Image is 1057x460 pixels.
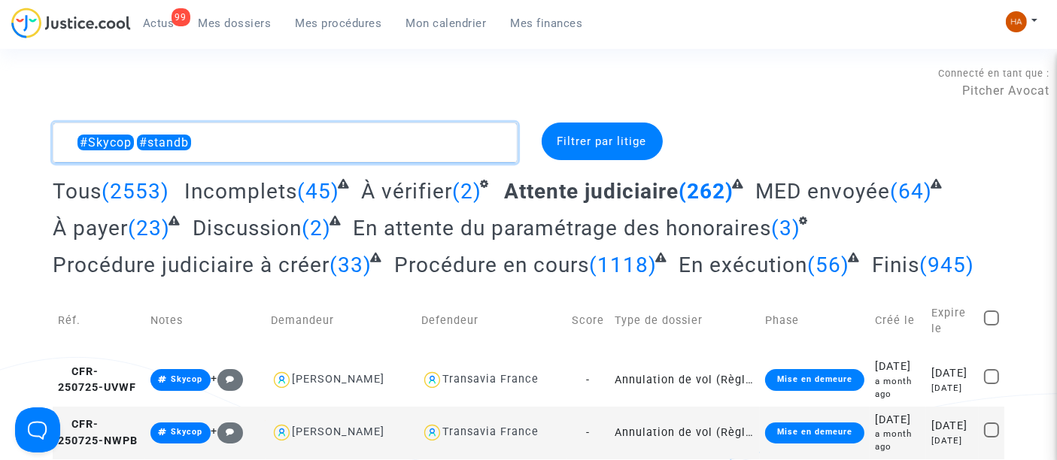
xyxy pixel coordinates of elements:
iframe: Help Scout Beacon - Open [15,407,60,452]
td: Créé le [870,289,926,353]
span: Attente judiciaire [504,179,679,204]
span: Finis [872,253,919,277]
span: MED envoyée [756,179,891,204]
a: Mon calendrier [394,12,499,35]
div: Mise en demeure [765,422,864,443]
td: Réf. [53,289,144,353]
span: (2) [452,179,481,204]
div: Transavia France [443,425,539,438]
a: Mes finances [499,12,595,35]
span: + [211,372,243,385]
span: CFR-250725-UVWF [58,365,136,395]
span: (33) [330,253,372,277]
span: (56) [807,253,849,277]
td: Annulation de vol (Règlement CE n°261/2004) [609,407,760,459]
div: 99 [172,8,190,26]
span: (23) [128,216,170,241]
span: Procédure en cours [394,253,589,277]
td: Score [566,289,609,353]
span: (3) [771,216,800,241]
span: (262) [679,179,734,204]
span: - [586,426,590,439]
span: Connecté en tant que : [938,68,1049,79]
span: Filtrer par litige [557,135,647,148]
span: Mon calendrier [406,17,487,30]
span: À vérifier [361,179,452,204]
span: + [211,425,243,437]
span: (45) [297,179,339,204]
span: Mes finances [511,17,583,30]
span: Procédure judiciaire à créer [53,253,330,277]
div: [DATE] [931,418,973,434]
td: Expire le [926,289,979,353]
div: a month ago [875,375,921,401]
div: [PERSON_NAME] [293,425,385,438]
img: icon-user.svg [421,422,443,443]
span: - [586,374,590,386]
img: jc-logo.svg [11,8,131,38]
td: Phase [760,289,870,353]
span: À payer [53,216,128,241]
img: icon-user.svg [271,369,293,391]
div: [PERSON_NAME] [293,373,385,386]
span: (64) [891,179,933,204]
span: En exécution [679,253,807,277]
div: [DATE] [931,365,973,382]
span: Mes dossiers [199,17,272,30]
td: Defendeur [416,289,566,353]
span: Skycop [171,374,202,384]
span: Actus [143,17,175,30]
span: Skycop [171,427,202,437]
img: icon-user.svg [271,422,293,443]
span: (2) [302,216,331,241]
div: [DATE] [875,412,921,428]
td: Annulation de vol (Règlement CE n°261/2004) [609,353,760,406]
td: Type de dossier [609,289,760,353]
span: Tous [53,179,102,204]
a: 99Actus [131,12,187,35]
span: (2553) [102,179,169,204]
td: Notes [145,289,266,353]
img: ded1cc776adf1572996fd1eb160d6406 [1006,11,1027,32]
a: Mes dossiers [187,12,284,35]
div: a month ago [875,428,921,454]
div: [DATE] [875,359,921,375]
img: icon-user.svg [421,369,443,391]
span: (945) [919,253,974,277]
div: Transavia France [443,373,539,386]
a: Mes procédures [284,12,394,35]
div: Mise en demeure [765,369,864,390]
span: (1118) [589,253,657,277]
div: [DATE] [931,434,973,447]
div: [DATE] [931,382,973,395]
span: CFR-250725-NWPB [58,418,138,447]
span: En attente du paramétrage des honoraires [353,216,771,241]
td: Demandeur [266,289,416,353]
span: Mes procédures [296,17,382,30]
span: Discussion [193,216,302,241]
span: Incomplets [184,179,297,204]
